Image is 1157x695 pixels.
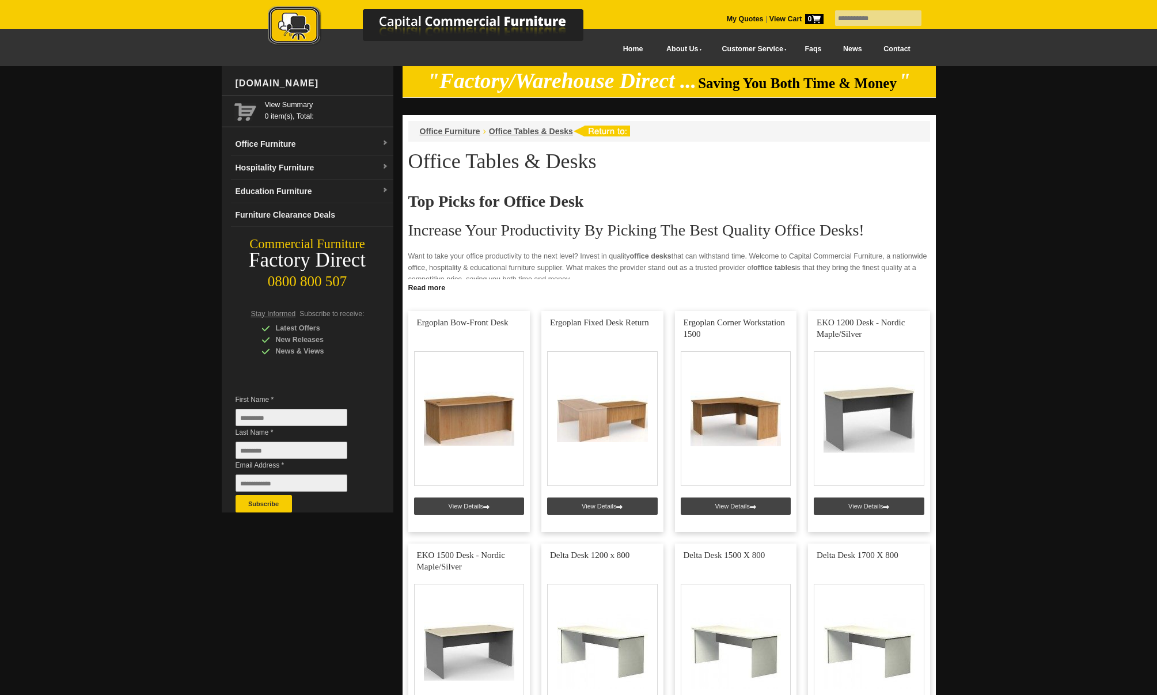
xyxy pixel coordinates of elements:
strong: office desks [629,252,671,260]
a: Education Furnituredropdown [231,180,393,203]
div: News & Views [261,345,371,357]
a: Furniture Clearance Deals [231,203,393,227]
a: View Summary [265,99,389,111]
img: dropdown [382,164,389,170]
a: Click to read more [403,279,936,294]
a: Customer Service [709,36,794,62]
a: Office Furniture [420,127,480,136]
em: " [898,69,911,93]
input: First Name * [236,409,347,426]
button: Subscribe [236,495,292,512]
h2: Increase Your Productivity By Picking The Best Quality Office Desks! [408,222,930,239]
span: Stay Informed [251,310,296,318]
img: Capital Commercial Furniture Logo [236,6,639,48]
span: First Name * [236,394,365,405]
img: dropdown [382,187,389,194]
a: My Quotes [727,15,764,23]
div: Factory Direct [222,252,393,268]
div: New Releases [261,334,371,345]
span: Last Name * [236,427,365,438]
span: 0 [805,14,824,24]
a: Hospitality Furnituredropdown [231,156,393,180]
div: Latest Offers [261,322,371,334]
a: Capital Commercial Furniture Logo [236,6,639,51]
span: 0 item(s), Total: [265,99,389,120]
span: Saving You Both Time & Money [698,75,897,91]
strong: office tables [753,264,795,272]
div: [DOMAIN_NAME] [231,66,393,101]
a: Office Furnituredropdown [231,132,393,156]
input: Last Name * [236,442,347,459]
img: return to [573,126,630,136]
strong: Top Picks for Office Desk [408,192,584,210]
a: Faqs [794,36,833,62]
p: Want to take your office productivity to the next level? Invest in quality that can withstand tim... [408,250,930,285]
a: About Us [654,36,709,62]
h1: Office Tables & Desks [408,150,930,172]
em: "Factory/Warehouse Direct ... [427,69,696,93]
input: Email Address * [236,474,347,492]
div: Commercial Furniture [222,236,393,252]
a: View Cart0 [767,15,823,23]
a: Office Tables & Desks [489,127,573,136]
li: › [483,126,486,137]
span: Email Address * [236,459,365,471]
a: News [832,36,873,62]
span: Subscribe to receive: [299,310,364,318]
strong: View Cart [769,15,824,23]
img: dropdown [382,140,389,147]
a: Contact [873,36,921,62]
div: 0800 800 507 [222,268,393,290]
